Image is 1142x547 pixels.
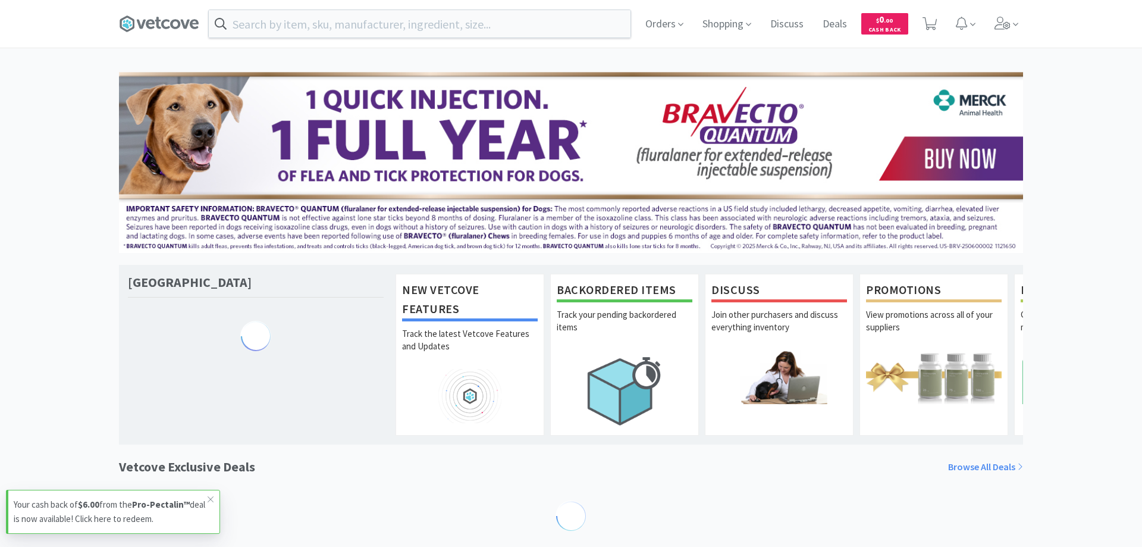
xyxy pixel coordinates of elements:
[78,499,99,510] strong: $6.00
[884,17,893,24] span: . 00
[209,10,630,37] input: Search by item, sku, manufacturer, ingredient, size...
[818,19,852,30] a: Deals
[866,350,1002,404] img: hero_promotions.png
[132,499,190,510] strong: Pro-Pectalin™
[711,280,847,302] h1: Discuss
[119,457,255,477] h1: Vetcove Exclusive Deals
[859,274,1008,436] a: PromotionsView promotions across all of your suppliers
[14,498,208,526] p: Your cash back of from the deal is now available! Click here to redeem.
[550,274,699,436] a: Backordered ItemsTrack your pending backordered items
[866,280,1002,302] h1: Promotions
[861,8,908,40] a: $0.00Cash Back
[866,308,1002,350] p: View promotions across all of your suppliers
[557,308,692,350] p: Track your pending backordered items
[711,308,847,350] p: Join other purchasers and discuss everything inventory
[402,369,538,423] img: hero_feature_roadmap.png
[765,19,808,30] a: Discuss
[868,27,901,35] span: Cash Back
[402,327,538,369] p: Track the latest Vetcove Features and Updates
[876,14,893,25] span: 0
[948,460,1023,475] a: Browse All Deals
[705,274,854,436] a: DiscussJoin other purchasers and discuss everything inventory
[876,17,879,24] span: $
[557,280,692,302] h1: Backordered Items
[557,350,692,432] img: hero_backorders.png
[402,280,538,321] h1: New Vetcove Features
[396,274,544,436] a: New Vetcove FeaturesTrack the latest Vetcove Features and Updates
[128,274,252,291] h1: [GEOGRAPHIC_DATA]
[119,72,1023,253] img: 3ffb5edee65b4d9ab6d7b0afa510b01f.jpg
[711,350,847,404] img: hero_discuss.png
